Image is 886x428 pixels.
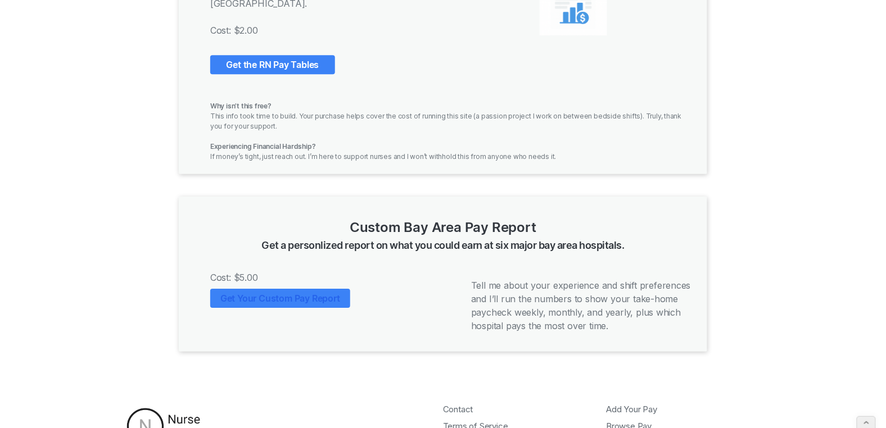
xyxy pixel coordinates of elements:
p: This info took time to build. Your purchase helps cover the cost of running this site (a passion ... [210,101,693,162]
em: Get a personlized report on what you could earn at six major bay area hospitals. [262,239,625,251]
p: Cost: $5.00 [188,265,437,284]
strong: Custom Bay Area Pay Report ‍ [262,219,625,252]
p: Tell me about your experience and shift preferences and I’ll run the numbers to show your take-ho... [449,259,698,346]
a: Get Your Custom Pay Report [210,289,350,308]
a: Contact [443,401,598,418]
a: Get the RN Pay Tables [210,55,335,74]
a: Add Your Pay [607,401,761,418]
strong: Why isn’t this free? [210,102,272,110]
strong: Experiencing Financial Hardship? [210,142,316,151]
